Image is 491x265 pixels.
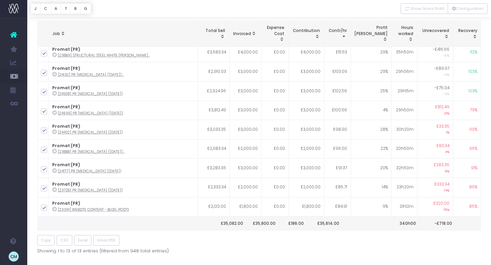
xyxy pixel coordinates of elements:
small: 1% [446,129,449,135]
td: £2,120.00 [198,197,229,217]
td: £3,000.00 [229,81,261,101]
td: £0.00 [261,120,288,139]
th: Total Sell: activate to sort column ascending [198,21,228,47]
td: 20h50m [391,139,417,159]
td: £1,800.00 [289,197,324,217]
small: 14% [444,187,449,192]
strong: Promat (PR) [52,182,80,187]
td: : [48,158,198,178]
span: -£75.04 [434,85,449,91]
th: Hours worked: activate to sort column ascending [391,21,417,47]
button: G [80,3,91,14]
td: £3,000.00 [289,81,324,101]
button: J [31,3,41,14]
td: 29% [351,43,392,62]
td: £3,000.00 [229,158,261,178]
td: £3,000.00 [229,120,261,139]
th: Example 1: under servicedTotal Sell = £4500Invoiced = £4000Unrecovered = £500Example 2: over serv... [417,21,452,47]
small: -12% [443,52,449,58]
span: Contr/hr [329,28,347,34]
td: 4% [351,101,392,120]
span: Total Sell [206,28,225,34]
span: Email PDF [97,237,116,243]
td: £0.00 [261,81,288,101]
strong: Promat (PR) [52,162,80,168]
strong: Promat (PR) [52,66,80,71]
button: Copy [37,235,55,246]
td: £0.00 [261,139,288,159]
span: 103% [468,88,477,94]
th: £35,614.00 [307,217,343,230]
button: B [70,3,80,14]
span: 79% [470,107,477,113]
span: £33.35 [436,124,449,130]
td: £2,000.00 [229,178,261,197]
td: 29h06m [391,62,417,81]
td: £3,000.00 [229,62,261,81]
td: £2,910.03 [198,62,229,81]
td: : [48,62,198,81]
th: Contr/hr: activate to sort column ascending [324,21,351,47]
button: C [40,3,51,14]
span: £812.49 [435,104,449,110]
th: 340h00 [394,217,420,230]
strong: Promat (PR) [52,85,80,91]
abbr: [23889] Structural steel white paper [58,53,150,58]
td: 35h50m [391,43,417,62]
td: £0.00 [261,197,288,217]
div: Hours worked [395,25,413,43]
th: £186.00 [279,217,308,230]
span: Copy [41,237,51,243]
td: £100.56 [324,101,351,120]
span: 99% [469,127,477,133]
td: 9% [351,197,392,217]
span: 91% [471,165,477,171]
abbr: [23888] PR Retainer (December '24) [58,149,125,154]
button: Show Gross Profit [401,3,448,14]
abbr: [24402] PR Retainer (May '25) [58,130,123,135]
td: 29% [351,62,392,81]
td: £3,000.00 [289,120,324,139]
td: £3,000.00 [289,101,324,120]
small: 15% [444,206,449,212]
td: £3,283.36 [198,158,229,178]
span: CSV [60,237,69,243]
img: images/default_profile_image.png [9,251,19,262]
div: Vertical button group [31,3,91,14]
td: 29h15m [391,81,417,101]
button: Configuration [448,3,488,14]
span: £320.00 [433,201,449,207]
div: Job [53,31,194,37]
td: : [48,43,198,62]
th: Profit Margin: activate to sort column ascending [351,21,391,47]
td: £3,812.49 [198,101,229,120]
td: £0.00 [261,101,288,120]
span: 103% [468,69,477,75]
abbr: [23391] Website content - blogs and social posts [58,207,129,212]
span: -£89.97 [434,66,449,72]
td: £1,800.00 [229,197,261,217]
span: Excel [78,237,88,243]
div: Showing 1 to 13 of 13 entries (filtered from 948 total entries) [37,246,481,254]
td: 14% [351,178,392,197]
td: : [48,139,198,159]
span: 85% [469,204,477,210]
td: 29h50m [391,101,417,120]
td: 32h50m [391,158,417,178]
th: Expense Cost: activate to sort column ascending [260,21,288,47]
td: 28% [351,120,392,139]
div: Invoiced [232,31,256,37]
td: £2,000.00 [229,139,261,159]
td: £2,924.96 [198,81,229,101]
small: 21% [444,110,449,115]
strong: Promat (PR) [52,47,80,52]
td: £3,583.34 [198,43,229,62]
small: -3% [443,72,449,77]
button: Excel [74,235,91,246]
td: : [48,120,198,139]
td: 23h20m [391,178,417,197]
td: £0.00 [261,43,288,62]
span: Unrecovered [422,28,449,34]
td: £0.00 [261,158,288,178]
td: £0.00 [261,178,288,197]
